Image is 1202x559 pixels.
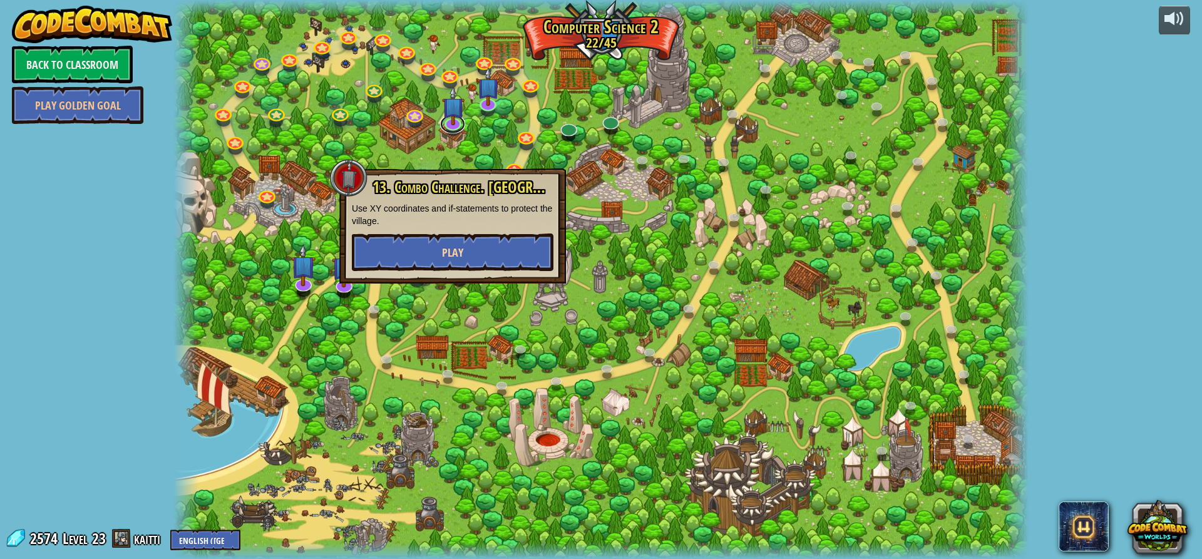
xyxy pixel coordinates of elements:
button: Play [352,233,553,271]
button: Adjust volume [1159,6,1190,35]
span: Level [63,528,88,549]
img: CodeCombat - Learn how to code by playing a game [12,6,172,43]
a: Back to Classroom [12,46,133,83]
a: Play Golden Goal [12,86,143,124]
img: level-banner-unstarted-subscriber.png [441,86,464,125]
span: 13. Combo Challenge. [GEOGRAPHIC_DATA] [372,177,609,198]
p: Use XY coordinates and if-statements to protect the village. [352,202,553,227]
img: level-banner-unstarted-subscriber.png [476,67,499,106]
img: level-banner-unstarted-subscriber.png [291,244,316,286]
span: Play [442,245,463,260]
span: 23 [92,528,106,548]
span: 2574 [30,528,61,548]
a: kaitti [134,528,164,548]
img: level-banner-unstarted-subscriber.png [331,245,356,287]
